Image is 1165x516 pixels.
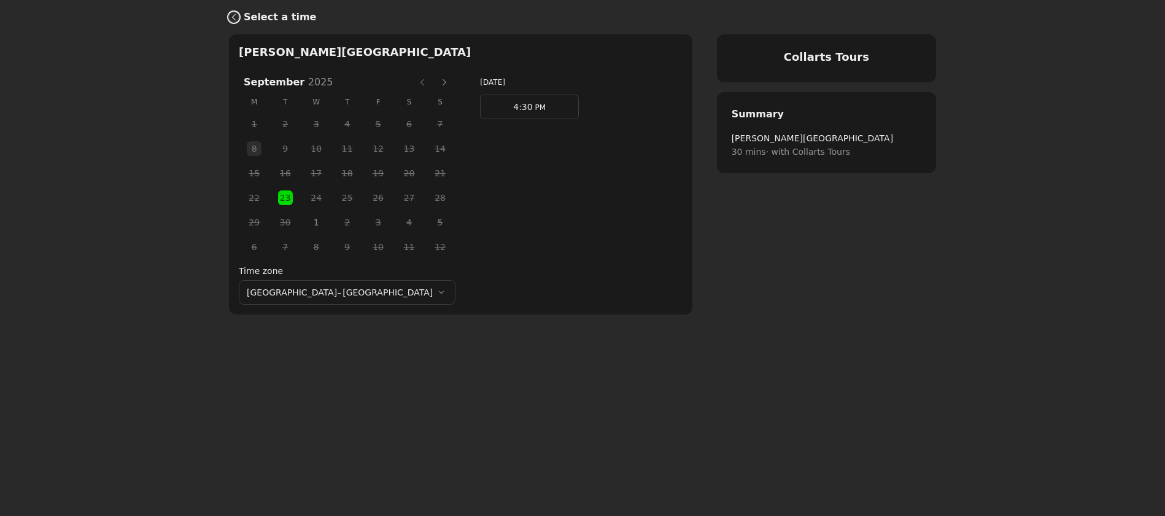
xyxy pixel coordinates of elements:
a: Back [219,2,244,32]
span: S [393,92,424,112]
button: Previous month [412,72,432,92]
span: 10 [369,238,387,256]
span: 7 [276,238,295,256]
button: Tuesday, 23 September 2025 selected [278,190,293,205]
h4: Collarts Tours [732,49,921,65]
button: Monday, 6 October 2025 [247,240,261,254]
span: 1 [245,115,263,133]
h1: Select a time [244,10,936,25]
span: 26 [369,189,387,207]
span: 4 [400,213,419,232]
h3: [DATE] [480,76,679,88]
button: Thursday, 4 September 2025 [340,117,355,131]
button: Wednesday, 10 September 2025 [309,141,323,156]
h2: [PERSON_NAME][GEOGRAPHIC_DATA] [239,44,683,60]
button: Saturday, 4 October 2025 [402,215,417,230]
button: Friday, 3 October 2025 [371,215,385,230]
span: 6 [400,115,419,133]
span: 4:30 [513,102,532,112]
span: 2 [276,115,295,133]
button: Friday, 19 September 2025 [371,166,385,181]
button: Next month [435,72,454,92]
span: 30 [276,213,295,232]
span: 20 [400,164,419,182]
button: Saturday, 13 September 2025 [402,141,417,156]
span: T [331,92,362,112]
span: 25 [338,189,357,207]
button: Saturday, 20 September 2025 [402,166,417,181]
button: Saturday, 27 September 2025 [402,190,417,205]
span: 7 [431,115,449,133]
button: [GEOGRAPHIC_DATA]–[GEOGRAPHIC_DATA] [239,280,455,305]
span: 28 [431,189,449,207]
span: 17 [307,164,325,182]
button: Monday, 15 September 2025 [247,166,261,181]
span: 5 [431,213,449,232]
button: Tuesday, 7 October 2025 [278,240,293,254]
span: 16 [276,164,295,182]
span: 3 [369,213,387,232]
button: Thursday, 11 September 2025 [340,141,355,156]
span: 12 [369,139,387,158]
span: 5 [369,115,387,133]
span: 6 [245,238,263,256]
span: 12 [431,238,449,256]
button: Sunday, 5 October 2025 [433,215,447,230]
button: Friday, 10 October 2025 [371,240,385,254]
span: 9 [276,139,295,158]
span: 1 [307,213,325,232]
span: 24 [307,189,325,207]
span: W [301,92,331,112]
button: Tuesday, 2 September 2025 [278,117,293,131]
span: [PERSON_NAME][GEOGRAPHIC_DATA] [732,131,921,145]
h3: September [239,75,411,90]
button: Sunday, 14 September 2025 [433,141,447,156]
button: Sunday, 28 September 2025 [433,190,447,205]
a: 4:30 PM [480,95,579,119]
button: Wednesday, 3 September 2025 [309,117,323,131]
span: 23 [276,189,295,207]
button: Sunday, 12 October 2025 [433,240,447,254]
span: S [425,92,456,112]
button: Saturday, 6 September 2025 [402,117,417,131]
button: Friday, 12 September 2025 [371,141,385,156]
span: 9 [338,238,357,256]
span: F [363,92,393,112]
span: 8 [307,238,325,256]
button: Sunday, 7 September 2025 [433,117,447,131]
button: Thursday, 18 September 2025 [340,166,355,181]
span: 14 [431,139,449,158]
span: 15 [245,164,263,182]
span: T [269,92,300,112]
span: 18 [338,164,357,182]
span: 21 [431,164,449,182]
button: Monday, 22 September 2025 [247,190,261,205]
span: 30 mins · with Collarts Tours [732,145,921,158]
button: Thursday, 9 October 2025 [340,240,355,254]
span: 11 [338,139,357,158]
span: 13 [400,139,419,158]
span: 3 [307,115,325,133]
span: 29 [245,213,263,232]
button: Monday, 8 September 2025 [247,141,261,156]
span: 27 [400,189,419,207]
span: M [239,92,269,112]
button: Friday, 26 September 2025 [371,190,385,205]
button: Thursday, 2 October 2025 [340,215,355,230]
button: Tuesday, 9 September 2025 [278,141,293,156]
button: Wednesday, 1 October 2025 [309,215,323,230]
button: Friday, 5 September 2025 [371,117,385,131]
span: PM [533,103,546,112]
button: Sunday, 21 September 2025 [433,166,447,181]
button: Monday, 1 September 2025 [247,117,261,131]
span: 19 [369,164,387,182]
span: 2025 [308,76,333,88]
span: 8 [245,139,263,158]
button: Tuesday, 16 September 2025 [278,166,293,181]
h2: Summary [732,107,921,122]
button: Wednesday, 8 October 2025 [309,240,323,254]
button: Thursday, 25 September 2025 [340,190,355,205]
span: 22 [245,189,263,207]
button: Wednesday, 17 September 2025 [309,166,323,181]
button: Monday, 29 September 2025 [247,215,261,230]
